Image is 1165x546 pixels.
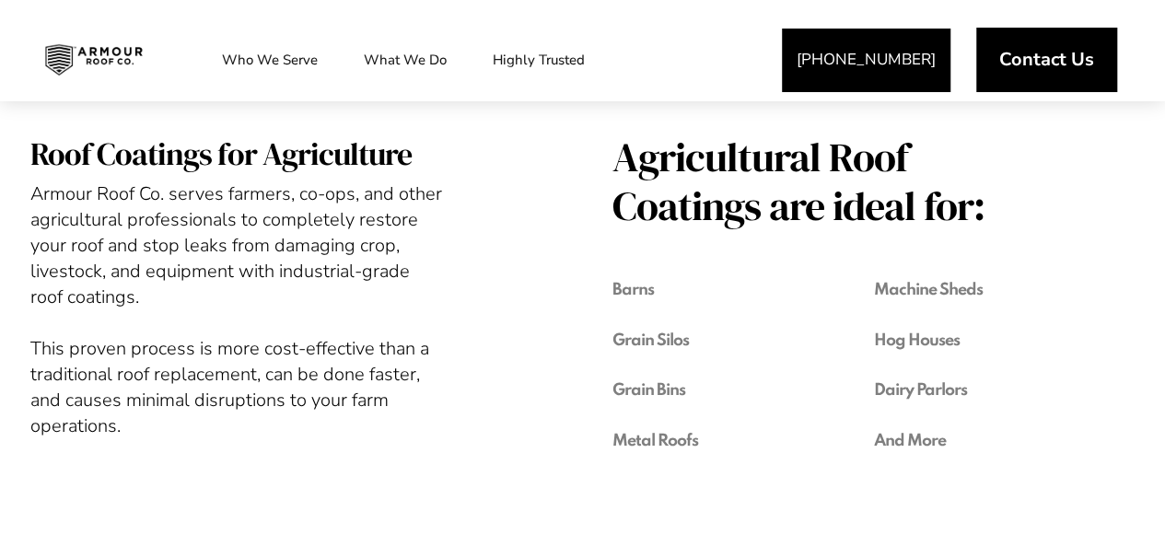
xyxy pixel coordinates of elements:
[612,273,837,308] h3: Barns
[874,323,1136,358] h3: Hog Houses
[976,28,1117,92] a: Contact Us
[30,134,445,174] span: Roof Coatings for Agriculture
[204,37,336,83] a: Who We Serve
[345,37,465,83] a: What We Do
[30,181,445,439] div: Armour Roof Co. serves farmers, co-ops, and other agricultural professionals to completely restor...
[874,373,1136,408] h3: Dairy Parlors
[999,51,1094,69] span: Contact Us
[30,37,157,83] img: Industrial and Commercial Roofing Company | Armour Roof Co.
[782,29,950,92] a: [PHONE_NUMBER]
[612,134,1027,231] span: Agricultural Roof Coatings are ideal for:
[874,424,1136,459] h3: And More
[612,424,837,459] h3: Metal Roofs
[874,273,1136,308] h3: Machine Sheds
[612,323,837,358] h3: Grain Silos
[474,37,603,83] a: Highly Trusted
[612,373,837,408] h3: Grain Bins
